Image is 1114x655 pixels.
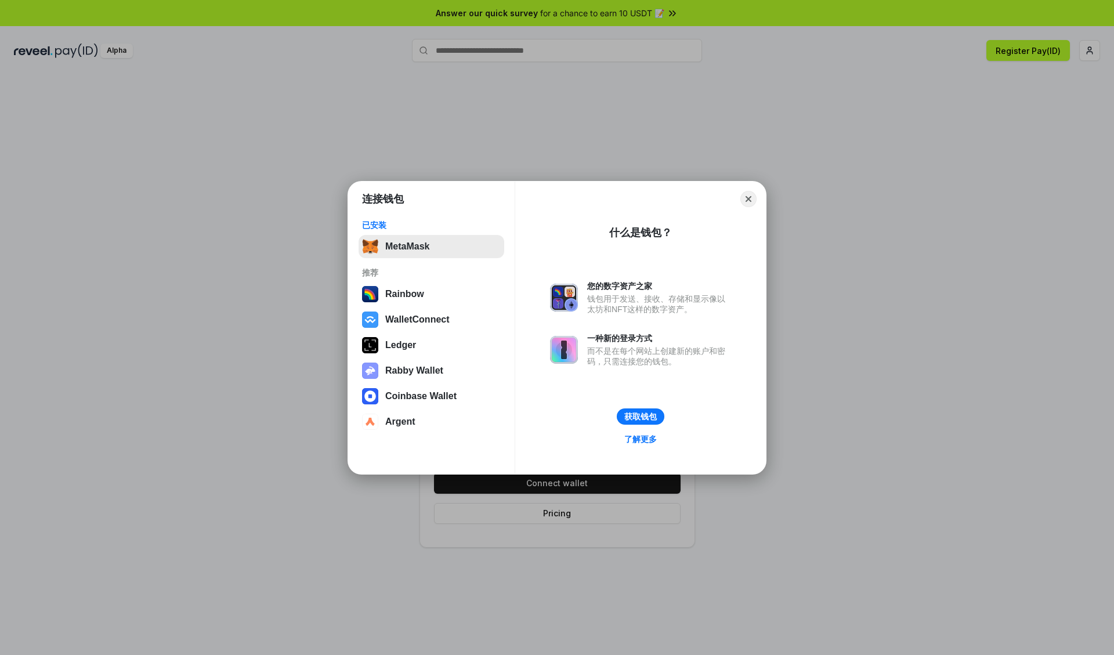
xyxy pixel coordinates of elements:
[359,359,504,382] button: Rabby Wallet
[359,385,504,408] button: Coinbase Wallet
[362,312,378,328] img: svg+xml,%3Csvg%20width%3D%2228%22%20height%3D%2228%22%20viewBox%3D%220%200%2028%2028%22%20fill%3D...
[385,289,424,299] div: Rainbow
[740,191,757,207] button: Close
[359,410,504,433] button: Argent
[362,388,378,404] img: svg+xml,%3Csvg%20width%3D%2228%22%20height%3D%2228%22%20viewBox%3D%220%200%2028%2028%22%20fill%3D...
[587,281,731,291] div: 您的数字资产之家
[359,283,504,306] button: Rainbow
[587,333,731,343] div: 一种新的登录方式
[617,432,664,447] a: 了解更多
[624,434,657,444] div: 了解更多
[550,336,578,364] img: svg+xml,%3Csvg%20xmlns%3D%22http%3A%2F%2Fwww.w3.org%2F2000%2Fsvg%22%20fill%3D%22none%22%20viewBox...
[362,220,501,230] div: 已安装
[385,340,416,350] div: Ledger
[359,235,504,258] button: MetaMask
[362,267,501,278] div: 推荐
[587,346,731,367] div: 而不是在每个网站上创建新的账户和密码，只需连接您的钱包。
[359,334,504,357] button: Ledger
[359,308,504,331] button: WalletConnect
[385,366,443,376] div: Rabby Wallet
[609,226,672,240] div: 什么是钱包？
[550,284,578,312] img: svg+xml,%3Csvg%20xmlns%3D%22http%3A%2F%2Fwww.w3.org%2F2000%2Fsvg%22%20fill%3D%22none%22%20viewBox...
[617,408,664,425] button: 获取钱包
[362,238,378,255] img: svg+xml,%3Csvg%20fill%3D%22none%22%20height%3D%2233%22%20viewBox%3D%220%200%2035%2033%22%20width%...
[385,241,429,252] div: MetaMask
[587,294,731,314] div: 钱包用于发送、接收、存储和显示像以太坊和NFT这样的数字资产。
[362,192,404,206] h1: 连接钱包
[362,337,378,353] img: svg+xml,%3Csvg%20xmlns%3D%22http%3A%2F%2Fwww.w3.org%2F2000%2Fsvg%22%20width%3D%2228%22%20height%3...
[624,411,657,422] div: 获取钱包
[362,414,378,430] img: svg+xml,%3Csvg%20width%3D%2228%22%20height%3D%2228%22%20viewBox%3D%220%200%2028%2028%22%20fill%3D...
[385,314,450,325] div: WalletConnect
[362,286,378,302] img: svg+xml,%3Csvg%20width%3D%22120%22%20height%3D%22120%22%20viewBox%3D%220%200%20120%20120%22%20fil...
[362,363,378,379] img: svg+xml,%3Csvg%20xmlns%3D%22http%3A%2F%2Fwww.w3.org%2F2000%2Fsvg%22%20fill%3D%22none%22%20viewBox...
[385,417,415,427] div: Argent
[385,391,457,401] div: Coinbase Wallet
